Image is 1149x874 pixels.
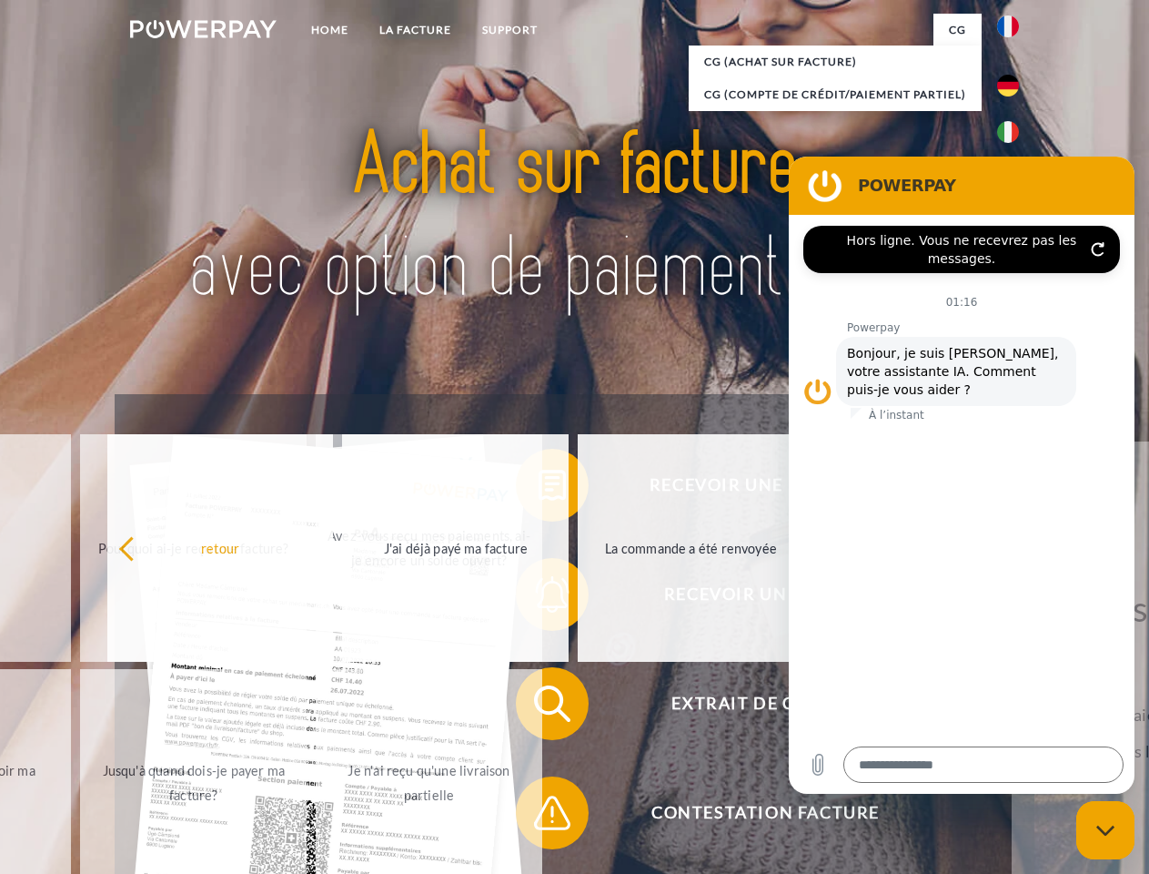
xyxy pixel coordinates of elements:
[689,78,982,111] a: CG (Compte de crédit/paiement partiel)
[130,20,277,38] img: logo-powerpay-white.svg
[516,777,989,849] button: Contestation Facture
[467,14,553,46] a: Support
[542,777,988,849] span: Contestation Facture
[789,157,1134,794] iframe: Fenêtre de messagerie
[933,14,982,46] a: CG
[997,121,1019,143] img: it
[296,14,364,46] a: Home
[542,667,988,740] span: Extrait de compte
[1076,801,1134,859] iframe: Bouton de lancement de la fenêtre de messagerie, conversation en cours
[689,46,982,78] a: CG (achat sur facture)
[118,535,323,560] div: retour
[516,667,989,740] button: Extrait de compte
[327,758,531,808] div: Je n'ai reçu qu'une livraison partielle
[91,758,296,808] div: Jusqu'à quand dois-je payer ma facture?
[997,15,1019,37] img: fr
[364,14,467,46] a: LA FACTURE
[353,535,558,560] div: J'ai déjà payé ma facture
[174,87,975,349] img: title-powerpay_fr.svg
[589,535,793,560] div: La commande a été renvoyée
[997,75,1019,97] img: de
